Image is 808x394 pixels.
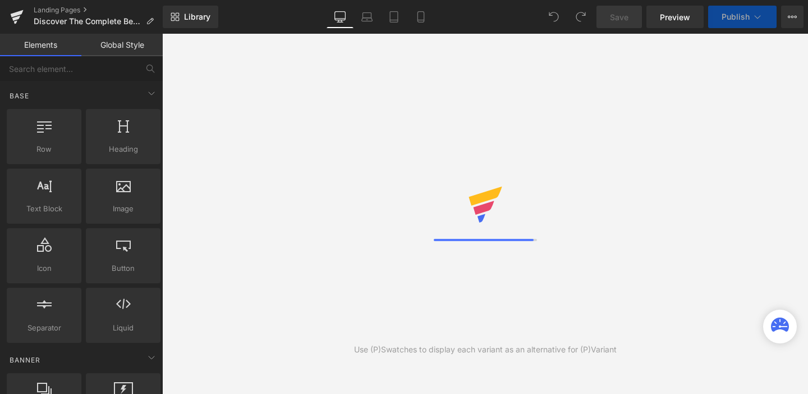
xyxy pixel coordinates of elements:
[646,6,704,28] a: Preview
[327,6,353,28] a: Desktop
[660,11,690,23] span: Preview
[34,17,141,26] span: Discover The Complete Belly Reset
[184,12,210,22] span: Library
[543,6,565,28] button: Undo
[34,6,163,15] a: Landing Pages
[89,143,157,155] span: Heading
[610,11,628,23] span: Save
[8,355,42,365] span: Banner
[10,262,78,274] span: Icon
[89,322,157,334] span: Liquid
[89,262,157,274] span: Button
[407,6,434,28] a: Mobile
[708,6,777,28] button: Publish
[10,322,78,334] span: Separator
[353,6,380,28] a: Laptop
[570,6,592,28] button: Redo
[8,90,30,101] span: Base
[81,34,163,56] a: Global Style
[354,343,617,356] div: Use (P)Swatches to display each variant as an alternative for (P)Variant
[781,6,804,28] button: More
[380,6,407,28] a: Tablet
[10,143,78,155] span: Row
[89,203,157,215] span: Image
[722,12,750,21] span: Publish
[10,203,78,215] span: Text Block
[163,6,218,28] a: New Library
